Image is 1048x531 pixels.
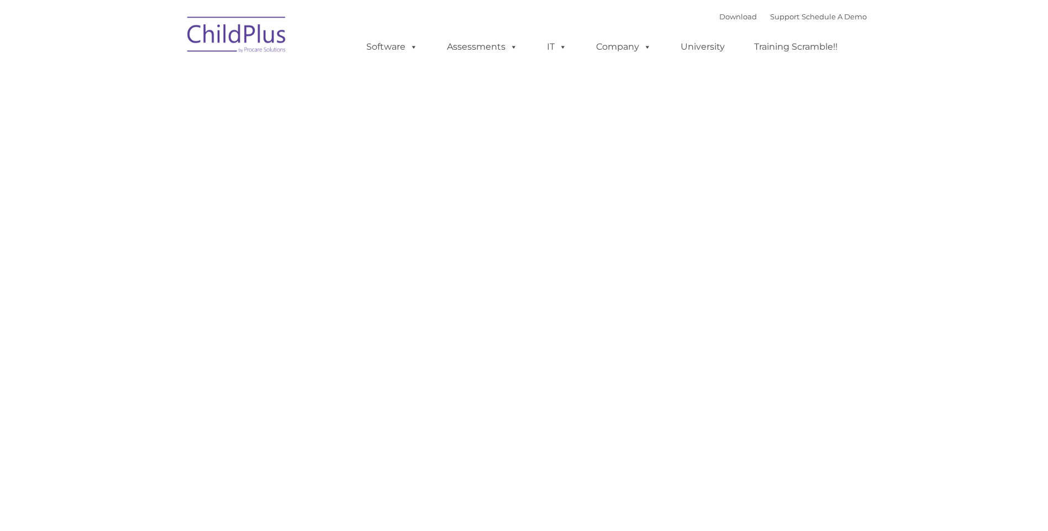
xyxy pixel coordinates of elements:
[770,12,799,21] a: Support
[802,12,867,21] a: Schedule A Demo
[536,36,578,58] a: IT
[743,36,849,58] a: Training Scramble!!
[355,36,429,58] a: Software
[585,36,662,58] a: Company
[719,12,867,21] font: |
[719,12,757,21] a: Download
[436,36,529,58] a: Assessments
[182,9,292,64] img: ChildPlus by Procare Solutions
[670,36,736,58] a: University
